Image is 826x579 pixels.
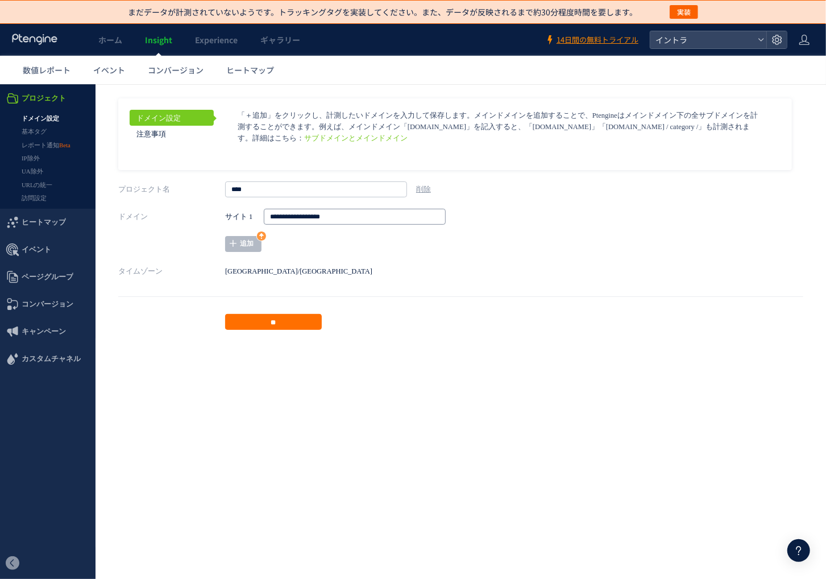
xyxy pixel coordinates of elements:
label: タイムゾーン [118,179,225,195]
span: プロジェクト [22,1,66,28]
a: サブドメインとメインドメイン [304,50,408,58]
span: イベント [22,152,51,179]
span: ページグループ [22,179,73,206]
strong: サイト 1 [225,125,252,140]
span: イントラ [652,31,753,48]
span: ホーム [98,34,122,46]
label: プロジェクト名 [118,97,225,113]
a: 注意事項 [130,42,214,57]
p: まだデータが計測されていないようです。トラッキングタグを実装してください。また、データが反映されるまで約30分程度時間を要します。 [128,6,638,18]
a: ドメイン設定 [130,26,214,42]
span: 実装 [677,5,691,19]
span: 数値レポート [23,64,70,76]
span: イベント [93,64,125,76]
span: コンバージョン [148,64,204,76]
span: キャンペーン [22,234,66,261]
span: コンバージョン [22,206,73,234]
a: 14日間の無料トライアル [545,35,638,46]
a: 削除 [416,101,431,109]
a: 追加 [225,152,262,168]
span: ギャラリー [260,34,300,46]
span: 14日間の無料トライアル [557,35,638,46]
label: ドメイン [118,125,225,140]
span: カスタムチャネル [22,261,81,288]
span: [GEOGRAPHIC_DATA]/[GEOGRAPHIC_DATA] [225,183,372,191]
p: 「＋追加」をクリックし、計測したいドメインを入力して保存します。メインドメインを追加することで、Ptengineはメインドメイン下の全サブドメインを計測することができます。例えば、メインドメイン... [238,26,761,60]
button: 実装 [670,5,698,19]
span: ヒートマップ [226,64,274,76]
span: ヒートマップ [22,125,66,152]
span: Experience [195,34,238,46]
span: Insight [145,34,172,46]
